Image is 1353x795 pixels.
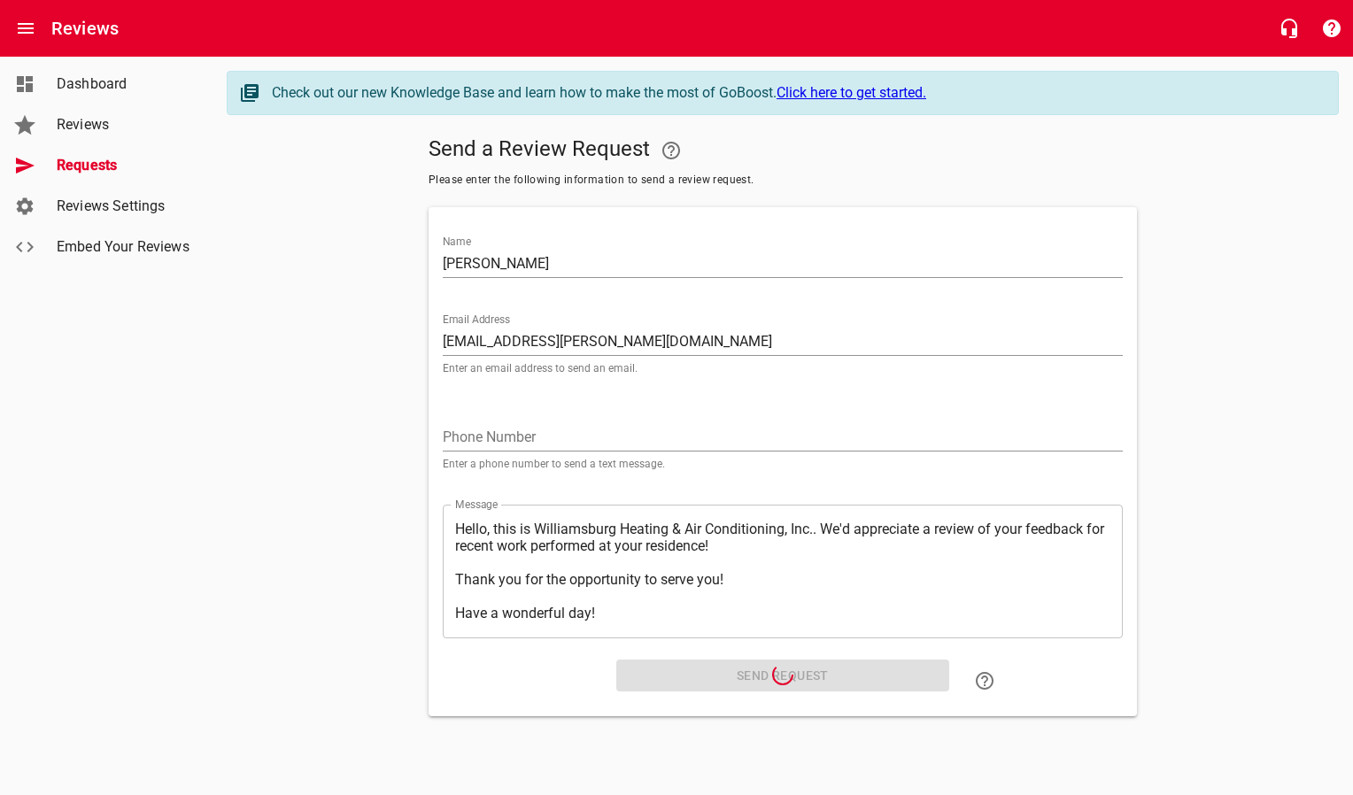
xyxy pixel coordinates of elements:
[443,236,471,247] label: Name
[4,7,47,50] button: Open drawer
[963,660,1006,702] a: Learn how to "Send a Review Request"
[650,129,692,172] a: Your Google or Facebook account must be connected to "Send a Review Request"
[1310,7,1353,50] button: Support Portal
[57,155,191,176] span: Requests
[443,363,1123,374] p: Enter an email address to send an email.
[57,196,191,217] span: Reviews Settings
[429,172,1137,189] span: Please enter the following information to send a review request.
[57,73,191,95] span: Dashboard
[51,14,119,42] h6: Reviews
[272,82,1320,104] div: Check out our new Knowledge Base and learn how to make the most of GoBoost.
[1268,7,1310,50] button: Live Chat
[455,521,1110,621] textarea: Hello, this is Williamsburg Heating & Air Conditioning, Inc.. We'd appreciate a review of your fe...
[777,84,926,101] a: Click here to get started.
[443,459,1123,469] p: Enter a phone number to send a text message.
[443,314,510,325] label: Email Address
[429,129,1137,172] h5: Send a Review Request
[57,114,191,135] span: Reviews
[57,236,191,258] span: Embed Your Reviews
